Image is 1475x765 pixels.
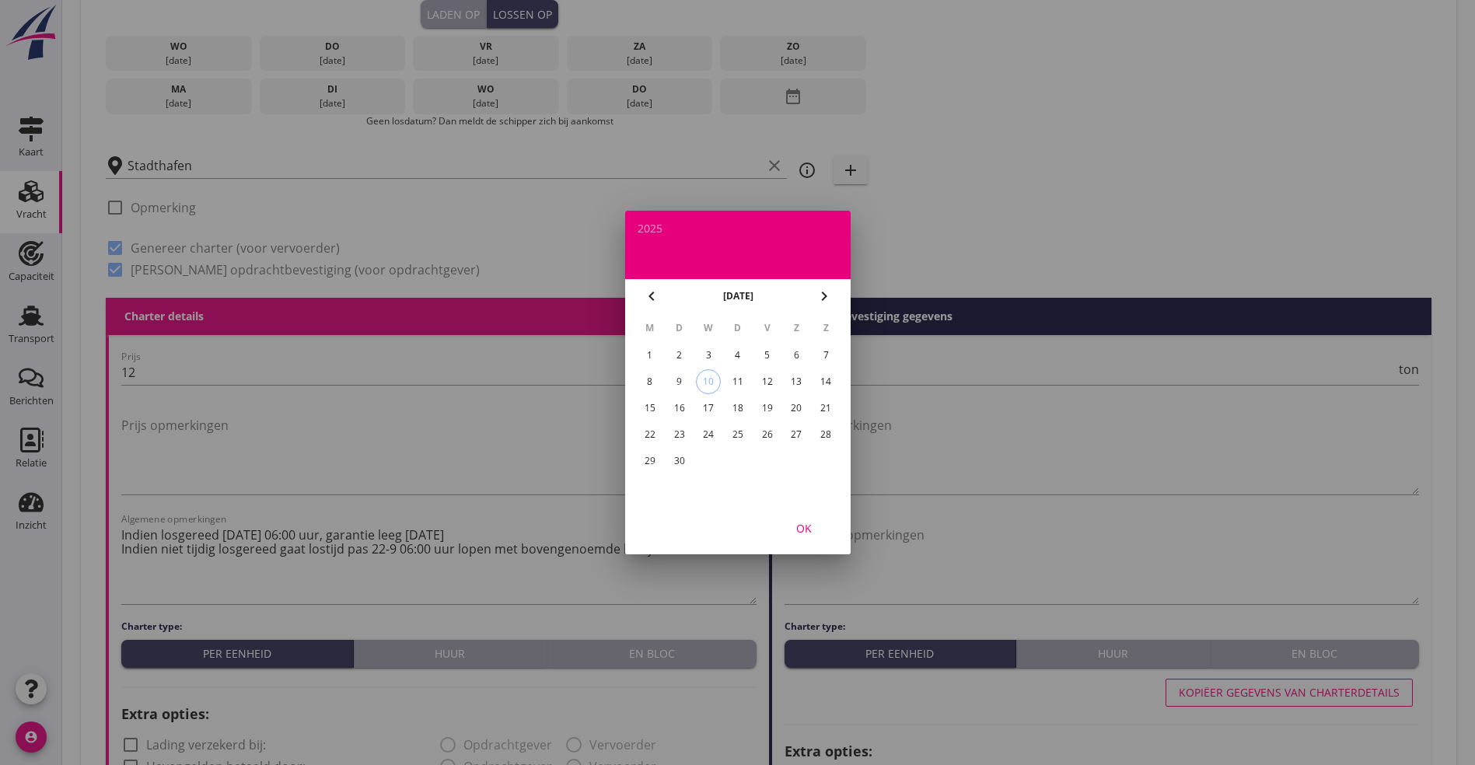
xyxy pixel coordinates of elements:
button: 23 [666,422,691,447]
button: [DATE] [718,285,757,308]
th: D [665,315,693,341]
button: 22 [637,422,662,447]
button: OK [770,514,838,542]
button: 13 [784,369,809,394]
button: 5 [754,343,779,368]
button: 2 [666,343,691,368]
button: 27 [784,422,809,447]
button: 6 [784,343,809,368]
th: Z [812,315,840,341]
button: 8 [637,369,662,394]
button: 14 [813,369,838,394]
button: 25 [725,422,750,447]
button: 20 [784,396,809,421]
button: 10 [696,369,721,394]
button: 21 [813,396,838,421]
button: 11 [725,369,750,394]
button: 7 [813,343,838,368]
button: 30 [666,449,691,473]
button: 9 [666,369,691,394]
button: 24 [696,422,721,447]
button: 29 [637,449,662,473]
button: 26 [754,422,779,447]
i: chevron_right [815,287,834,306]
th: D [724,315,752,341]
button: 1 [637,343,662,368]
button: 17 [696,396,721,421]
button: 19 [754,396,779,421]
button: 18 [725,396,750,421]
div: OK [782,520,826,536]
th: M [636,315,664,341]
button: 12 [754,369,779,394]
th: W [694,315,722,341]
th: Z [782,315,810,341]
button: 3 [696,343,721,368]
div: 2025 [638,223,838,234]
th: V [753,315,781,341]
button: 28 [813,422,838,447]
button: 16 [666,396,691,421]
button: 15 [637,396,662,421]
i: chevron_left [642,287,661,306]
button: 4 [725,343,750,368]
div: 10 [697,370,720,393]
